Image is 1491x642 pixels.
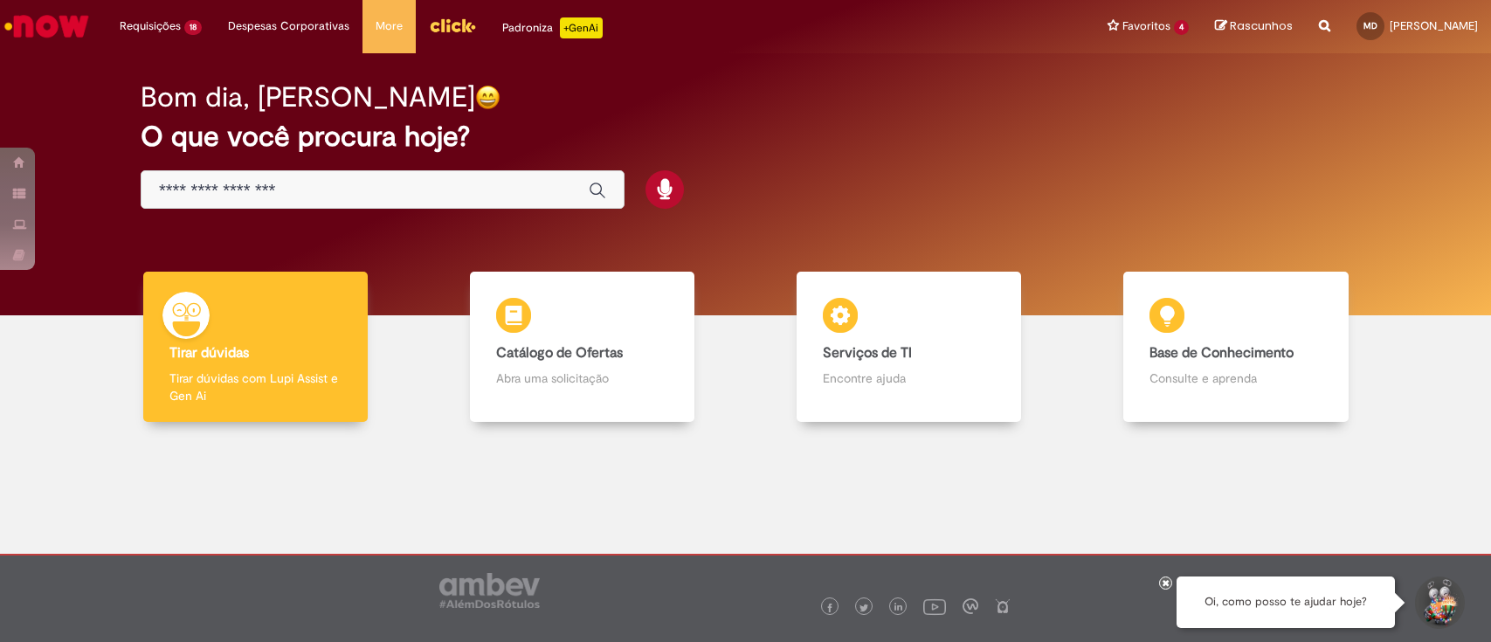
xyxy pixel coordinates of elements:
p: +GenAi [560,17,603,38]
p: Consulte e aprenda [1149,369,1322,387]
b: Catálogo de Ofertas [496,344,623,362]
img: click_logo_yellow_360x200.png [429,12,476,38]
b: Serviços de TI [823,344,912,362]
img: logo_footer_naosei.png [995,598,1011,614]
img: logo_footer_facebook.png [825,604,834,612]
img: logo_footer_linkedin.png [894,603,903,613]
h2: O que você procura hoje? [141,121,1350,152]
img: logo_footer_youtube.png [923,595,946,618]
span: MD [1363,20,1377,31]
span: 18 [184,20,202,35]
div: Oi, como posso te ajudar hoje? [1177,576,1395,628]
a: Serviços de TI Encontre ajuda [746,272,1073,423]
button: Iniciar Conversa de Suporte [1412,576,1465,629]
img: logo_footer_workplace.png [963,598,978,614]
img: happy-face.png [475,85,500,110]
img: ServiceNow [2,9,92,44]
a: Catálogo de Ofertas Abra uma solicitação [418,272,745,423]
div: Padroniza [502,17,603,38]
span: Rascunhos [1230,17,1293,34]
b: Base de Conhecimento [1149,344,1294,362]
img: logo_footer_twitter.png [859,604,868,612]
span: More [376,17,403,35]
a: Rascunhos [1215,18,1293,35]
span: Favoritos [1122,17,1170,35]
a: Tirar dúvidas Tirar dúvidas com Lupi Assist e Gen Ai [92,272,418,423]
span: Despesas Corporativas [228,17,349,35]
p: Tirar dúvidas com Lupi Assist e Gen Ai [169,369,342,404]
h2: Bom dia, [PERSON_NAME] [141,82,475,113]
p: Encontre ajuda [823,369,995,387]
b: Tirar dúvidas [169,344,249,362]
a: Base de Conhecimento Consulte e aprenda [1073,272,1399,423]
span: 4 [1174,20,1189,35]
p: Abra uma solicitação [496,369,668,387]
span: Requisições [120,17,181,35]
img: logo_footer_ambev_rotulo_gray.png [439,573,540,608]
span: [PERSON_NAME] [1390,18,1478,33]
